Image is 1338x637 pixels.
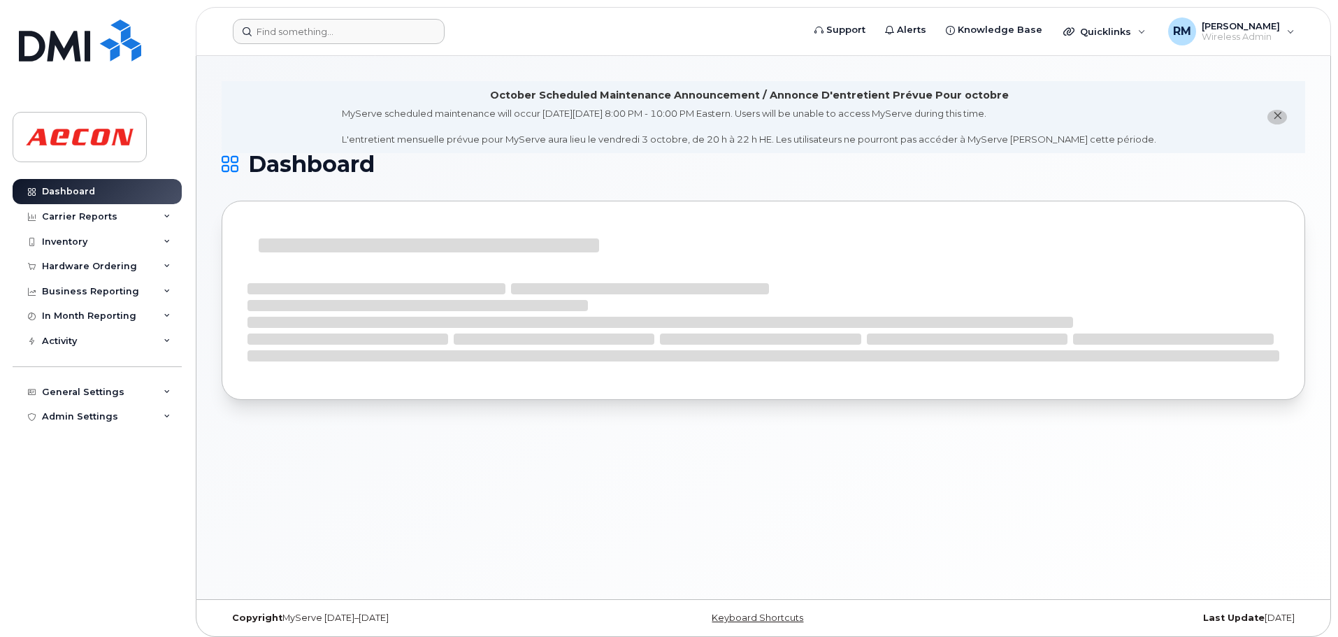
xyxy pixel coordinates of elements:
strong: Last Update [1203,613,1265,623]
span: Dashboard [248,154,375,175]
a: Keyboard Shortcuts [712,613,803,623]
button: close notification [1267,110,1287,124]
div: October Scheduled Maintenance Announcement / Annonce D'entretient Prévue Pour octobre [490,88,1009,103]
div: MyServe scheduled maintenance will occur [DATE][DATE] 8:00 PM - 10:00 PM Eastern. Users will be u... [342,107,1156,146]
div: [DATE] [944,613,1305,624]
div: MyServe [DATE]–[DATE] [222,613,583,624]
strong: Copyright [232,613,282,623]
